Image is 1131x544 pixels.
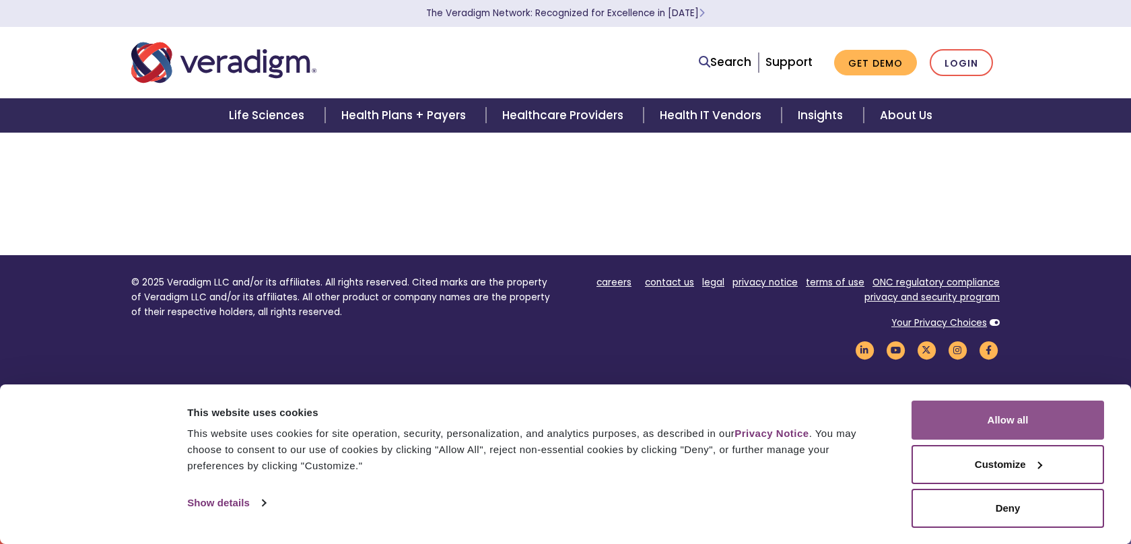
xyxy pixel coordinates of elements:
[912,489,1104,528] button: Deny
[187,426,881,474] div: This website uses cookies for site operation, security, personalization, and analytics purposes, ...
[912,401,1104,440] button: Allow all
[702,276,724,289] a: legal
[884,343,907,356] a: Veradigm YouTube Link
[734,428,809,439] a: Privacy Notice
[426,7,705,20] a: The Veradigm Network: Recognized for Excellence in [DATE]Learn More
[946,343,969,356] a: Veradigm Instagram Link
[891,316,987,329] a: Your Privacy Choices
[930,49,993,77] a: Login
[872,276,1000,289] a: ONC regulatory compliance
[486,98,644,133] a: Healthcare Providers
[864,291,1000,304] a: privacy and security program
[732,276,798,289] a: privacy notice
[699,7,705,20] span: Learn More
[834,50,917,76] a: Get Demo
[131,275,555,319] p: © 2025 Veradigm LLC and/or its affiliates. All rights reserved. Cited marks are the property of V...
[699,53,751,71] a: Search
[782,98,863,133] a: Insights
[864,98,949,133] a: About Us
[765,54,813,70] a: Support
[325,98,486,133] a: Health Plans + Payers
[977,343,1000,356] a: Veradigm Facebook Link
[213,98,324,133] a: Life Sciences
[806,276,864,289] a: terms of use
[187,405,881,421] div: This website uses cookies
[645,276,694,289] a: contact us
[596,276,631,289] a: careers
[915,343,938,356] a: Veradigm Twitter Link
[131,40,316,85] img: Veradigm logo
[644,98,782,133] a: Health IT Vendors
[187,493,265,513] a: Show details
[912,445,1104,484] button: Customize
[853,343,876,356] a: Veradigm LinkedIn Link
